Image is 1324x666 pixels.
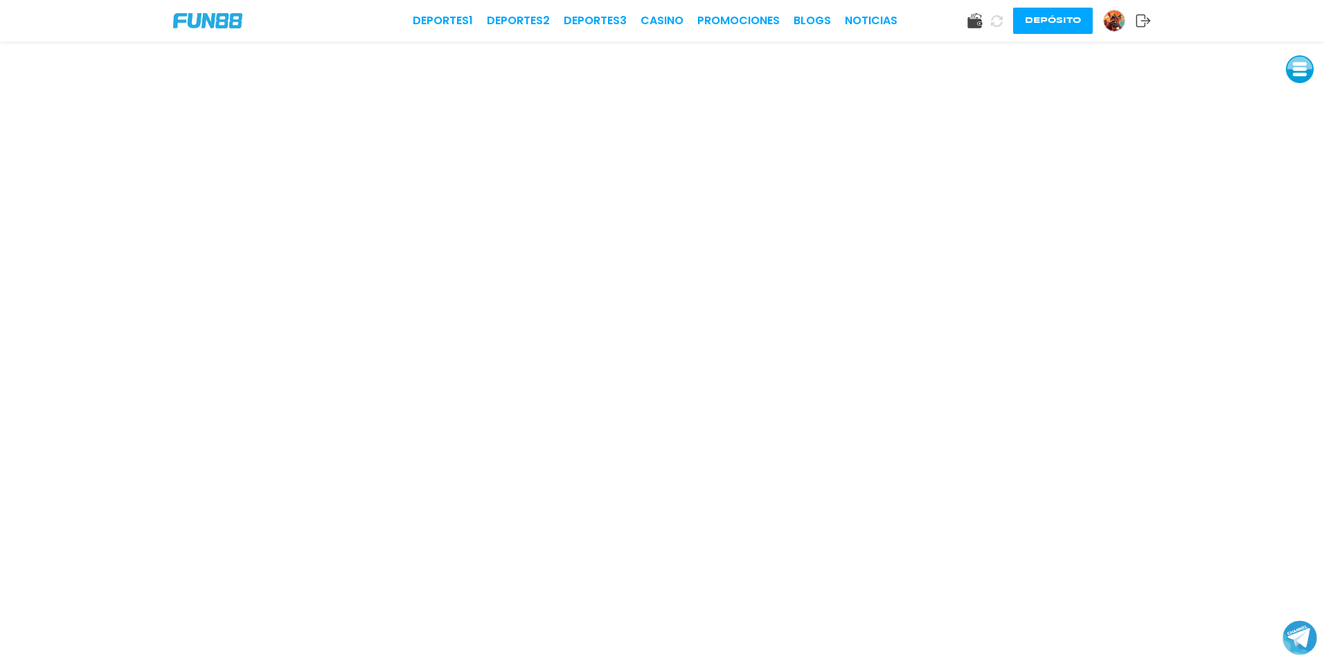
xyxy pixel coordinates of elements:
a: Deportes2 [487,12,550,29]
a: Avatar [1103,10,1136,32]
a: Promociones [697,12,780,29]
img: Avatar [1104,10,1125,31]
button: Depósito [1013,8,1093,34]
a: Deportes1 [413,12,473,29]
a: CASINO [641,12,683,29]
img: Company Logo [173,13,242,28]
button: Join telegram channel [1282,620,1317,656]
a: NOTICIAS [845,12,897,29]
a: BLOGS [794,12,831,29]
a: Deportes3 [564,12,627,29]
